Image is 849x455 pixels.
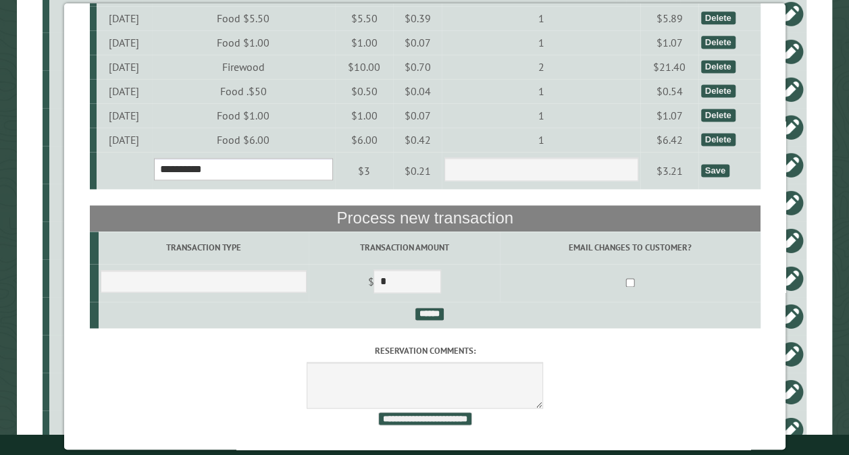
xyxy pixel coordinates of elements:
td: $0.54 [640,79,698,103]
div: A5 [55,196,140,209]
td: 1 [442,79,640,103]
div: A9 [55,271,140,285]
td: Food $1.00 [151,103,334,128]
td: $0.42 [393,128,442,152]
td: 1 [442,128,640,152]
td: 1 [442,30,640,55]
div: Save [700,164,729,177]
th: Process new transaction [89,205,760,231]
div: Delete [700,109,735,122]
td: $0.70 [393,55,442,79]
td: $3 [334,152,393,190]
td: $0.07 [393,103,442,128]
td: $ [309,264,500,302]
div: F1 [55,385,140,398]
td: 1 [442,103,640,128]
div: D9 [55,234,140,247]
td: [DATE] [96,128,151,152]
div: Delete [700,60,735,73]
div: A3 [55,158,140,171]
td: $5.89 [640,6,698,30]
td: $1.07 [640,30,698,55]
td: Food .$50 [151,79,334,103]
label: Transaction Amount [311,241,498,254]
td: [DATE] [96,55,151,79]
td: [DATE] [96,103,151,128]
div: G9 [55,45,140,58]
div: C2 [55,120,140,134]
label: Reservation comments: [89,344,760,357]
td: $1.07 [640,103,698,128]
td: [DATE] [96,6,151,30]
td: $6.00 [334,128,393,152]
div: B8 [55,347,140,360]
td: $1.00 [334,30,393,55]
td: [DATE] [96,30,151,55]
label: Transaction Type [100,241,306,254]
td: $3.21 [640,152,698,190]
div: Delete [700,133,735,146]
td: $0.07 [393,30,442,55]
td: $0.04 [393,79,442,103]
td: [DATE] [96,79,151,103]
td: 1 [442,6,640,30]
div: E6 [55,82,140,96]
div: D1 [55,423,140,436]
td: $0.21 [393,152,442,190]
td: $0.50 [334,79,393,103]
td: $0.39 [393,6,442,30]
td: 2 [442,55,640,79]
td: $1.00 [334,103,393,128]
td: $21.40 [640,55,698,79]
td: Food $1.00 [151,30,334,55]
label: Email changes to customer? [502,241,758,254]
div: Delete [700,84,735,97]
div: Delete [700,36,735,49]
div: Delete [700,11,735,24]
td: $10.00 [334,55,393,79]
td: Firewood [151,55,334,79]
div: E9 [55,7,140,20]
div: CampStore [55,309,140,323]
td: Food $5.50 [151,6,334,30]
td: $5.50 [334,6,393,30]
td: $6.42 [640,128,698,152]
td: Food $6.00 [151,128,334,152]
